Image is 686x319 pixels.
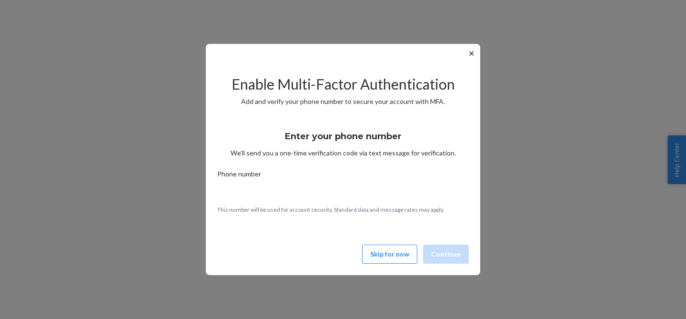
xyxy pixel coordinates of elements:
[217,97,469,106] p: Add and verify your phone number to secure your account with MFA.
[217,123,469,158] div: We’ll send you a one-time verification code via text message for verification.
[217,206,469,214] p: This number will be used for account security. Standard data and message rates may apply.
[362,245,417,264] button: Skip for now
[217,76,469,92] h2: Enable Multi-Factor Authentication
[423,245,469,264] button: Continue
[285,130,402,143] h3: Enter your phone number
[217,169,261,183] span: Phone number
[466,48,476,59] button: ✕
